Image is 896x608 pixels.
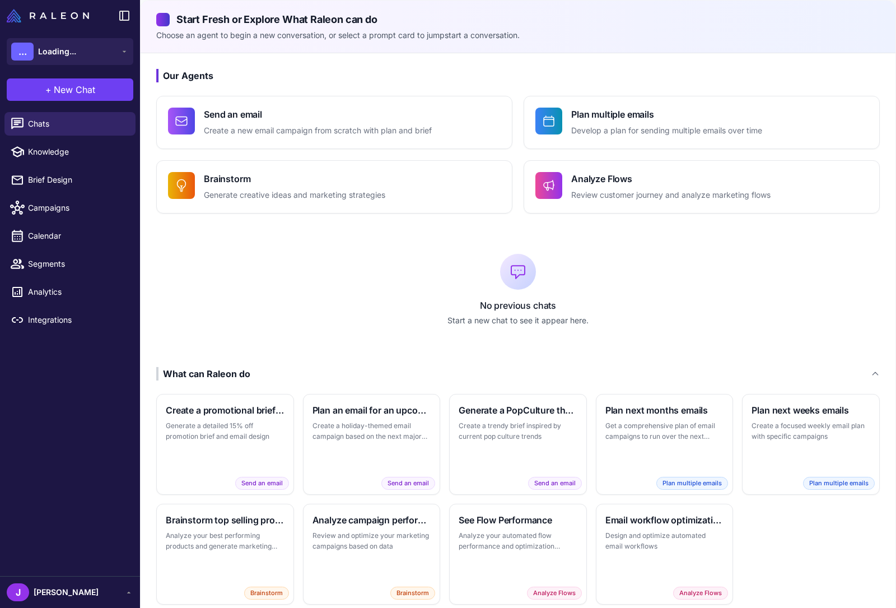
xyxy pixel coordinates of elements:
[7,78,133,101] button: +New Chat
[156,299,880,312] p: No previous chats
[312,530,431,552] p: Review and optimize your marketing campaigns based on data
[312,420,431,442] p: Create a holiday-themed email campaign based on the next major holiday
[156,96,512,149] button: Send an emailCreate a new email campaign from scratch with plan and brief
[204,172,385,185] h4: Brainstorm
[166,530,284,552] p: Analyze your best performing products and generate marketing ideas
[524,160,880,214] button: Analyze FlowsReview customer journey and analyze marketing flows
[156,29,880,41] p: Choose an agent to begin a new conversation, or select a prompt card to jumpstart a conversation.
[752,403,870,417] h3: Plan next weeks emails
[156,160,512,214] button: BrainstormGenerate creative ideas and marketing strategies
[571,108,762,121] h4: Plan multiple emails
[45,83,52,96] span: +
[7,38,133,65] button: ...Loading...
[166,420,284,442] p: Generate a detailed 15% off promotion brief and email design
[166,513,284,527] h3: Brainstorm top selling products
[742,394,880,495] button: Plan next weeks emailsCreate a focused weekly email plan with specific campaignsPlan multiple emails
[11,43,34,61] div: ...
[156,504,294,605] button: Brainstorm top selling productsAnalyze your best performing products and generate marketing ideas...
[156,394,294,495] button: Create a promotional brief and emailGenerate a detailed 15% off promotion brief and email designS...
[524,96,880,149] button: Plan multiple emailsDevelop a plan for sending multiple emails over time
[28,286,127,298] span: Analytics
[673,587,728,600] span: Analyze Flows
[571,189,771,202] p: Review customer journey and analyze marketing flows
[605,420,724,442] p: Get a comprehensive plan of email campaigns to run over the next month
[312,513,431,527] h3: Analyze campaign performance
[235,477,289,490] span: Send an email
[459,420,577,442] p: Create a trendy brief inspired by current pop culture trends
[303,504,441,605] button: Analyze campaign performanceReview and optimize your marketing campaigns based on dataBrainstorm
[459,513,577,527] h3: See Flow Performance
[204,124,432,137] p: Create a new email campaign from scratch with plan and brief
[4,196,136,220] a: Campaigns
[528,477,582,490] span: Send an email
[204,108,432,121] h4: Send an email
[303,394,441,495] button: Plan an email for an upcoming holidayCreate a holiday-themed email campaign based on the next maj...
[28,146,127,158] span: Knowledge
[4,308,136,332] a: Integrations
[38,45,76,58] span: Loading...
[605,513,724,527] h3: Email workflow optimization
[605,403,724,417] h3: Plan next months emails
[28,174,127,186] span: Brief Design
[156,367,250,380] div: What can Raleon do
[28,202,127,214] span: Campaigns
[449,504,587,605] button: See Flow PerformanceAnalyze your automated flow performance and optimization opportunitiesAnalyze...
[4,252,136,276] a: Segments
[28,258,127,270] span: Segments
[28,118,127,130] span: Chats
[4,140,136,164] a: Knowledge
[4,280,136,304] a: Analytics
[605,530,724,552] p: Design and optimize automated email workflows
[459,530,577,552] p: Analyze your automated flow performance and optimization opportunities
[656,477,728,490] span: Plan multiple emails
[156,69,880,82] h3: Our Agents
[34,586,99,598] span: [PERSON_NAME]
[156,314,880,327] p: Start a new chat to see it appear here.
[4,224,136,248] a: Calendar
[803,477,875,490] span: Plan multiple emails
[7,9,89,22] img: Raleon Logo
[596,504,734,605] button: Email workflow optimizationDesign and optimize automated email workflowsAnalyze Flows
[7,9,94,22] a: Raleon Logo
[156,12,880,27] h2: Start Fresh or Explore What Raleon can do
[752,420,870,442] p: Create a focused weekly email plan with specific campaigns
[7,583,29,601] div: J
[166,403,284,417] h3: Create a promotional brief and email
[381,477,435,490] span: Send an email
[28,314,127,326] span: Integrations
[571,124,762,137] p: Develop a plan for sending multiple emails over time
[596,394,734,495] button: Plan next months emailsGet a comprehensive plan of email campaigns to run over the next monthPlan...
[4,112,136,136] a: Chats
[449,394,587,495] button: Generate a PopCulture themed briefCreate a trendy brief inspired by current pop culture trendsSen...
[390,587,435,600] span: Brainstorm
[312,403,431,417] h3: Plan an email for an upcoming holiday
[244,587,289,600] span: Brainstorm
[204,189,385,202] p: Generate creative ideas and marketing strategies
[4,168,136,192] a: Brief Design
[54,83,95,96] span: New Chat
[571,172,771,185] h4: Analyze Flows
[28,230,127,242] span: Calendar
[527,587,582,600] span: Analyze Flows
[459,403,577,417] h3: Generate a PopCulture themed brief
